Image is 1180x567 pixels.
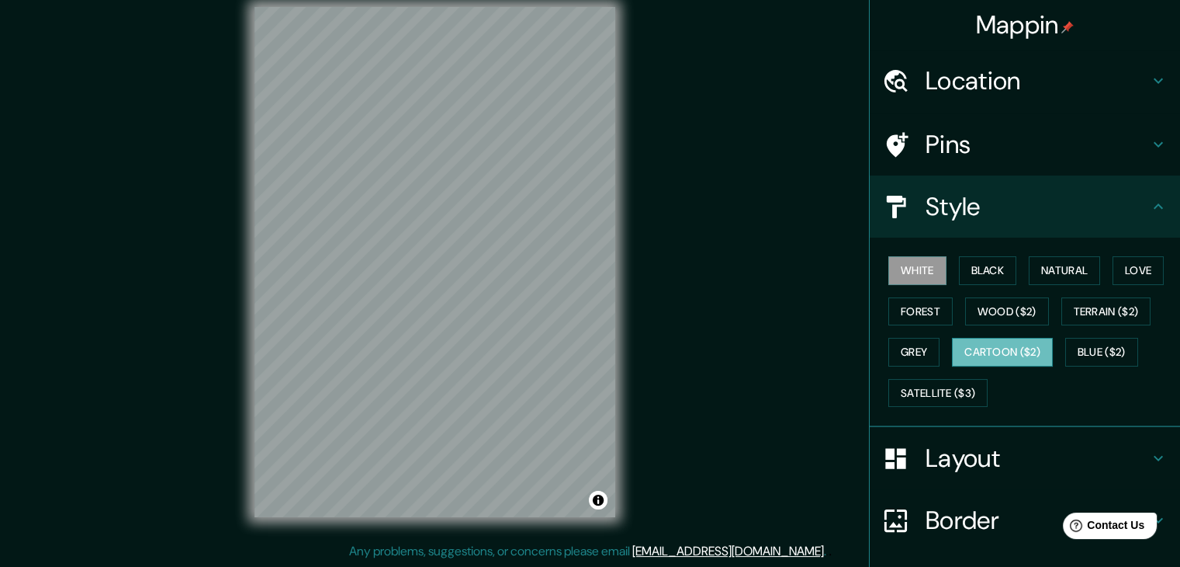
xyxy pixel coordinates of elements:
button: Cartoon ($2) [952,338,1053,367]
button: Love [1113,256,1164,285]
div: Location [870,50,1180,112]
h4: Pins [926,129,1149,160]
canvas: Map [254,7,615,517]
button: Wood ($2) [965,297,1049,326]
h4: Style [926,191,1149,222]
a: [EMAIL_ADDRESS][DOMAIN_NAME] [632,543,824,559]
iframe: Help widget launcher [1042,506,1163,550]
button: Black [959,256,1017,285]
h4: Location [926,65,1149,96]
button: Forest [888,297,953,326]
h4: Mappin [976,9,1074,40]
div: . [826,542,829,561]
button: Satellite ($3) [888,379,988,408]
div: . [829,542,832,561]
button: Grey [888,338,940,367]
button: White [888,256,946,285]
button: Natural [1029,256,1100,285]
div: Border [870,489,1180,551]
div: Pins [870,113,1180,176]
h4: Layout [926,443,1149,474]
img: pin-icon.png [1061,21,1074,33]
button: Blue ($2) [1065,338,1138,367]
button: Toggle attribution [589,491,607,510]
div: Style [870,176,1180,238]
h4: Border [926,505,1149,536]
div: Layout [870,427,1180,489]
button: Terrain ($2) [1061,297,1151,326]
p: Any problems, suggestions, or concerns please email . [349,542,826,561]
